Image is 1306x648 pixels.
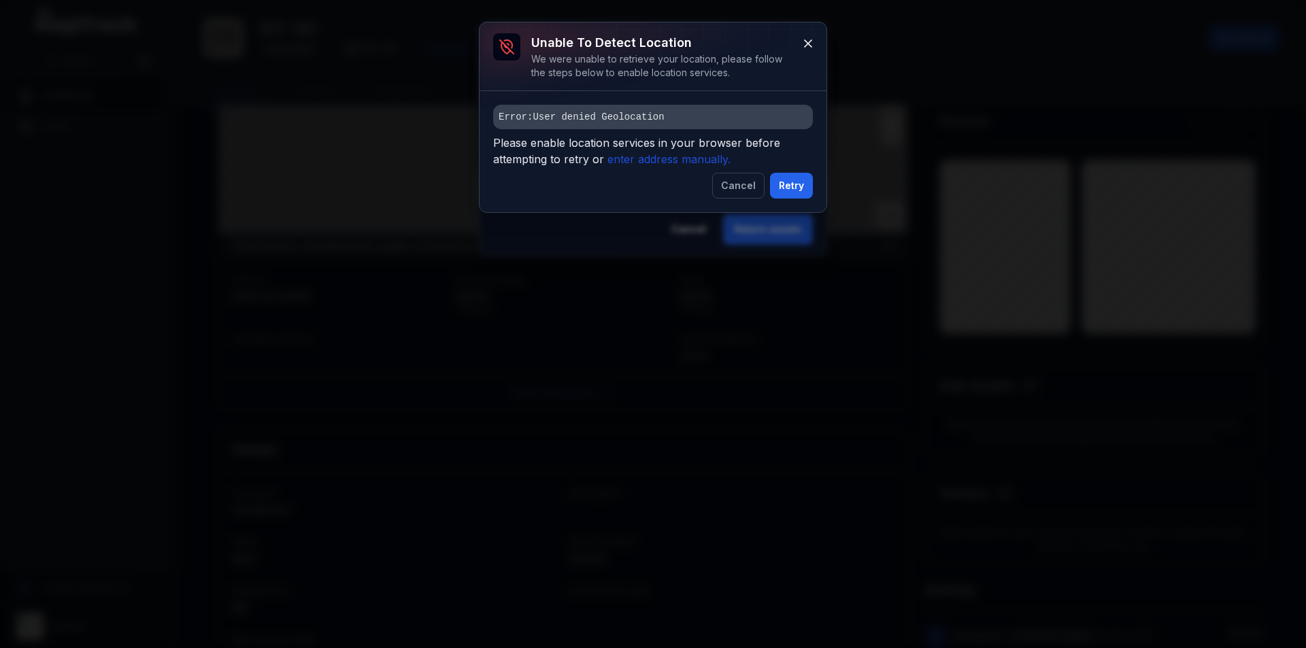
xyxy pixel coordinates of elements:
[531,33,791,52] h3: Unable to detect location
[770,173,813,199] button: Retry
[712,173,765,199] button: Cancel
[607,152,731,166] i: enter address manually.
[493,135,813,173] span: Please enable location services in your browser before attempting to retry or
[493,105,813,129] pre: Error: User denied Geolocation
[531,52,791,80] div: We were unable to retrieve your location, please follow the steps below to enable location services.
